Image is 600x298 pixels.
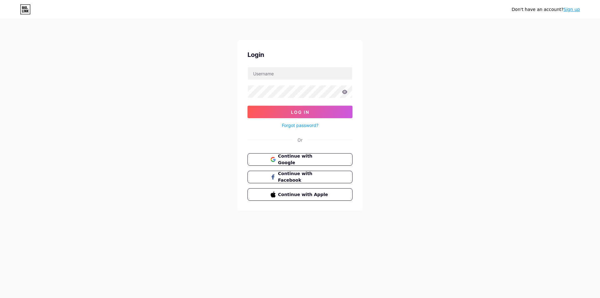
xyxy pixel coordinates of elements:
[291,109,309,115] span: Log In
[247,106,352,118] button: Log In
[278,170,330,184] span: Continue with Facebook
[278,191,330,198] span: Continue with Apple
[278,153,330,166] span: Continue with Google
[247,50,352,59] div: Login
[512,6,580,13] div: Don't have an account?
[247,153,352,166] button: Continue with Google
[248,67,352,80] input: Username
[247,188,352,201] button: Continue with Apple
[297,137,302,143] div: Or
[247,171,352,183] button: Continue with Facebook
[282,122,318,129] a: Forgot password?
[563,7,580,12] a: Sign up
